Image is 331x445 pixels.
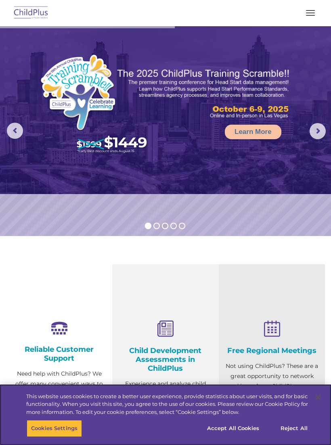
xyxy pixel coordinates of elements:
[12,345,106,363] h4: Reliable Customer Support
[225,361,319,412] p: Not using ChildPlus? These are a great opportunity to network and learn from ChildPlus users. Fin...
[225,125,281,139] a: Learn More
[27,420,82,437] button: Cookies Settings
[118,346,212,373] h4: Child Development Assessments in ChildPlus
[225,346,319,355] h4: Free Regional Meetings
[309,389,327,406] button: Close
[12,369,106,439] p: Need help with ChildPlus? We offer many convenient ways to contact our amazing Customer Support r...
[269,420,319,437] button: Reject All
[203,420,264,437] button: Accept All Cookies
[26,393,308,416] div: This website uses cookies to create a better user experience, provide statistics about user visit...
[12,4,50,23] img: ChildPlus by Procare Solutions
[118,379,212,439] p: Experience and analyze child assessments and Head Start data management in one system with zero c...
